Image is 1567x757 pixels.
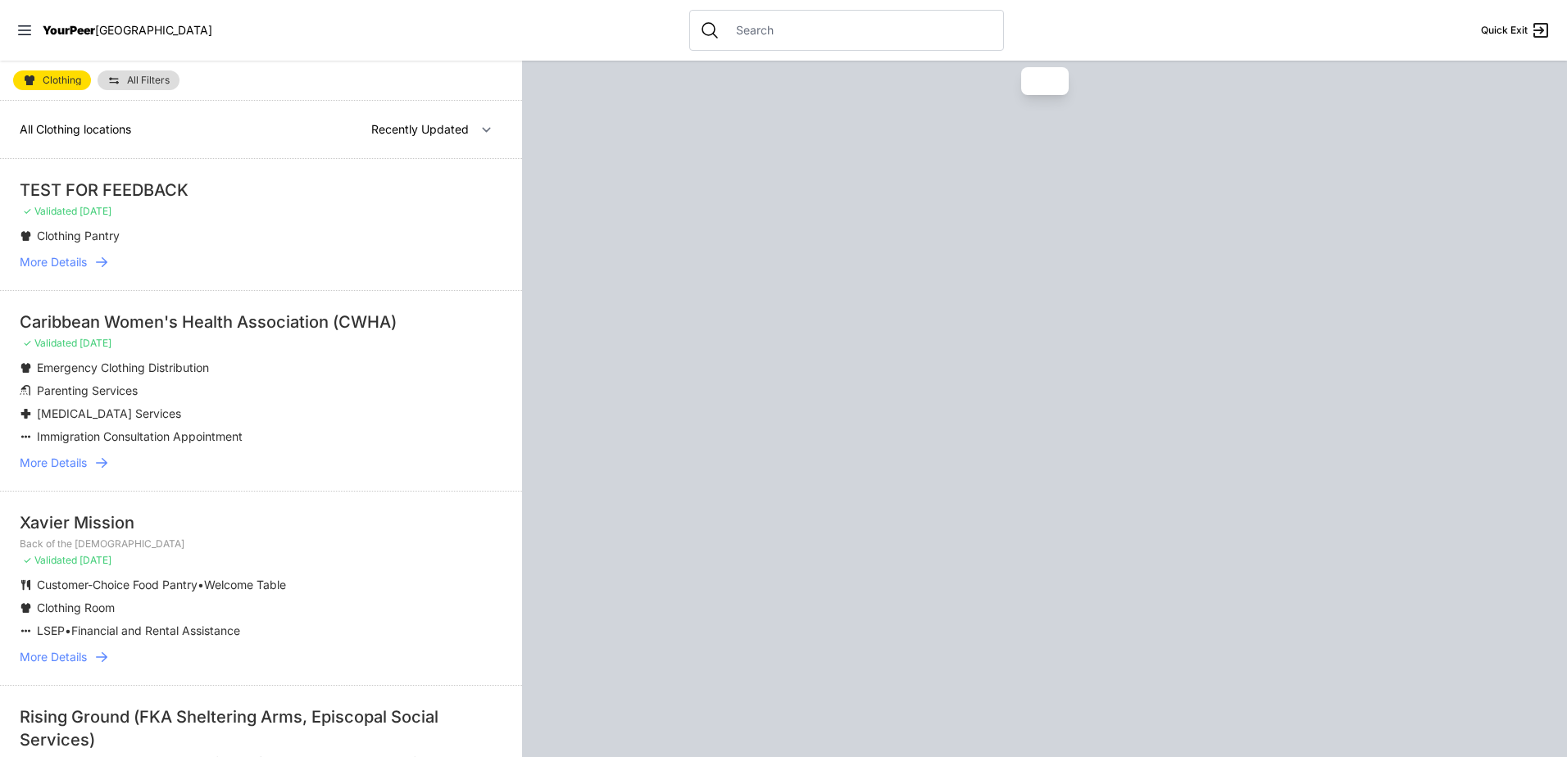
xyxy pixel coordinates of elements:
span: Clothing Room [37,601,115,614]
span: [GEOGRAPHIC_DATA] [95,23,212,37]
span: • [65,623,71,637]
div: Rising Ground (FKA Sheltering Arms, Episcopal Social Services) [20,705,502,751]
span: [MEDICAL_DATA] Services [37,406,181,420]
div: TEST FOR FEEDBACK [20,179,502,202]
span: More Details [20,649,87,665]
span: All Filters [127,75,170,85]
span: [DATE] [79,337,111,349]
span: All Clothing locations [20,122,131,136]
span: Welcome Table [204,578,286,592]
span: More Details [20,254,87,270]
span: ✓ Validated [23,554,77,566]
div: Xavier Mission [20,511,502,534]
span: ✓ Validated [23,205,77,217]
span: Parenting Services [37,383,138,397]
input: Search [726,22,993,39]
span: [DATE] [79,554,111,566]
span: LSEP [37,623,65,637]
span: Emergency Clothing Distribution [37,360,209,374]
span: YourPeer [43,23,95,37]
span: [DATE] [79,205,111,217]
a: Quick Exit [1481,20,1551,40]
p: Back of the [DEMOGRAPHIC_DATA] [20,537,502,551]
a: More Details [20,254,502,270]
a: All Filters [98,70,179,90]
a: More Details [20,455,502,471]
span: Clothing [43,75,81,85]
a: Clothing [13,70,91,90]
span: More Details [20,455,87,471]
span: Quick Exit [1481,24,1528,37]
a: More Details [20,649,502,665]
span: Financial and Rental Assistance [71,623,240,637]
a: YourPeer[GEOGRAPHIC_DATA] [43,25,212,35]
span: Immigration Consultation Appointment [37,429,243,443]
span: ✓ Validated [23,337,77,349]
span: Clothing Pantry [37,229,120,243]
span: • [198,578,204,592]
span: Customer-Choice Food Pantry [37,578,198,592]
div: Caribbean Women's Health Association (CWHA) [20,311,502,333]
